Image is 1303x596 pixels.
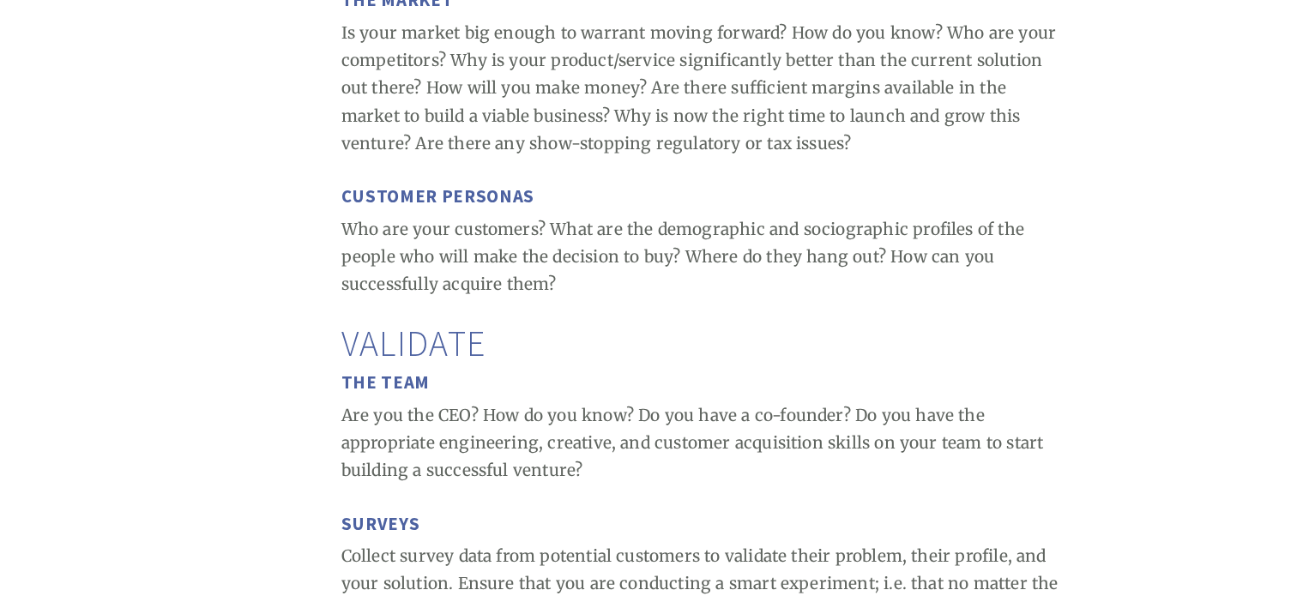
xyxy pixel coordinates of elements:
p: Is your market big enough to warrant moving forward? How do you know? Who are your competitors? W... [341,19,1069,157]
h3: Surveys [341,514,1069,535]
p: Who are your customers? What are the demographic and sociographic profiles of the people who will... [341,215,1069,298]
h2: Validate [341,328,1069,358]
h3: The Team [341,372,1069,394]
p: Are you the CEO? How do you know? Do you have a co-founder? Do you have the appropriate engineeri... [341,401,1069,485]
h3: Customer Personas [341,186,1069,208]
